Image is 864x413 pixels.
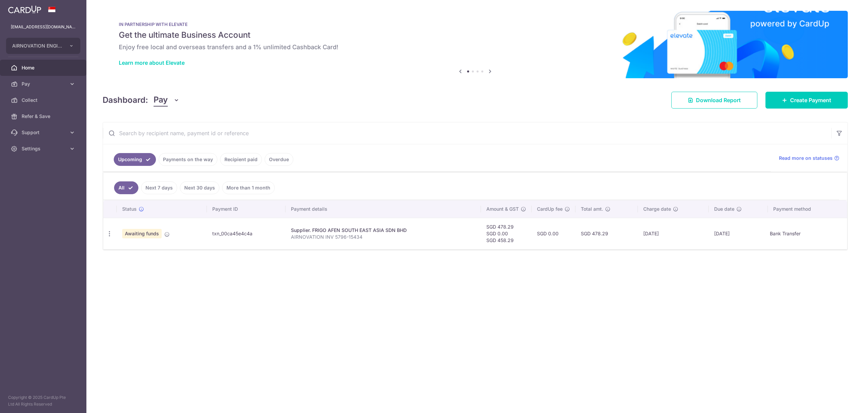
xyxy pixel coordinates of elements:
input: Search by recipient name, payment id or reference [103,122,831,144]
a: More than 1 month [222,181,275,194]
a: Create Payment [765,92,848,109]
td: SGD 0.00 [532,218,575,249]
h6: Enjoy free local and overseas transfers and a 1% unlimited Cashback Card! [119,43,832,51]
a: Overdue [265,153,293,166]
span: Awaiting funds [122,229,162,238]
th: Payment ID [207,200,286,218]
span: Status [122,206,137,212]
a: Payments on the way [159,153,217,166]
a: Next 30 days [180,181,219,194]
td: SGD 478.29 SGD 0.00 SGD 458.29 [481,218,532,249]
a: Read more on statuses [779,155,839,161]
span: Home [22,64,66,71]
button: AIRNOVATION ENGINEERING PTE. LTD. [6,38,80,54]
span: Pay [154,94,168,107]
div: Supplier. FRIGO AFEN SOUTH EAST ASIA SDN BHD [291,227,476,234]
a: All [114,181,138,194]
span: translation missing: en.dashboard.dashboard_payments_table.bank_transfer [770,231,801,237]
th: Payment details [286,200,481,218]
span: Read more on statuses [779,155,833,161]
a: Next 7 days [141,181,177,194]
span: Refer & Save [22,113,66,120]
th: Payment method [768,200,847,218]
h4: Dashboard: [103,94,148,106]
span: Total amt. [581,206,603,212]
span: AIRNOVATION ENGINEERING PTE. LTD. [12,42,62,49]
td: [DATE] [709,218,768,249]
span: Download Report [696,96,741,104]
span: Pay [22,81,66,87]
h5: Get the ultimate Business Account [119,30,832,40]
span: Collect [22,97,66,104]
a: Download Report [671,92,757,109]
span: Support [22,129,66,136]
img: Renovation banner [103,11,848,78]
span: Due date [714,206,734,212]
td: txn_00ca45e4c4a [207,218,286,249]
button: Pay [154,94,180,107]
span: Amount & GST [486,206,519,212]
a: Upcoming [114,153,156,166]
td: SGD 478.29 [575,218,638,249]
p: [EMAIL_ADDRESS][DOMAIN_NAME] [11,24,76,30]
a: Learn more about Elevate [119,59,185,66]
p: AIRNOVATION INV 5796-15434 [291,234,476,240]
span: CardUp fee [537,206,563,212]
span: Charge date [643,206,671,212]
td: [DATE] [638,218,709,249]
p: IN PARTNERSHIP WITH ELEVATE [119,22,832,27]
span: Create Payment [790,96,831,104]
img: CardUp [8,5,41,13]
span: Settings [22,145,66,152]
a: Recipient paid [220,153,262,166]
